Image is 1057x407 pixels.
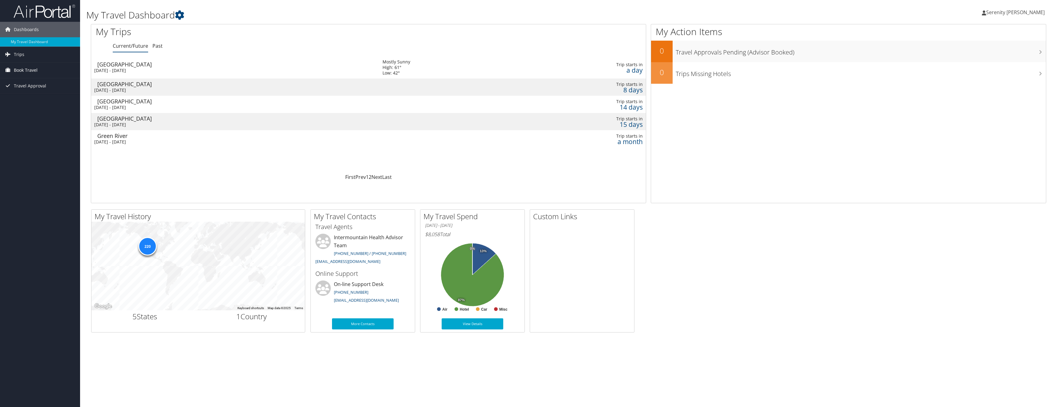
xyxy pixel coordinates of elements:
h2: States [96,311,194,322]
div: [DATE] - [DATE] [94,139,373,145]
div: [GEOGRAPHIC_DATA] [97,116,376,121]
text: Hotel [460,307,469,312]
span: Travel Approval [14,78,46,94]
a: 0Trips Missing Hotels [651,62,1046,84]
h3: Trips Missing Hotels [676,66,1046,78]
span: 1 [236,311,241,321]
div: [DATE] - [DATE] [94,122,373,127]
div: Trip starts in [539,99,643,104]
span: 5 [132,311,137,321]
div: [DATE] - [DATE] [94,87,373,93]
a: More Contacts [332,318,394,329]
a: 1 [366,174,369,180]
h6: Total [425,231,520,238]
div: Green River [97,133,376,139]
a: View Details [442,318,503,329]
h2: My Travel Contacts [314,211,415,222]
h3: Travel Approvals Pending (Advisor Booked) [676,45,1046,57]
span: $8,058 [425,231,440,238]
a: Past [152,42,163,49]
a: [EMAIL_ADDRESS][DOMAIN_NAME] [315,259,380,264]
h2: Country [203,311,301,322]
a: [EMAIL_ADDRESS][DOMAIN_NAME] [334,297,399,303]
tspan: 87% [458,298,465,302]
div: a month [539,139,643,144]
tspan: 13% [480,249,487,253]
div: 15 days [539,122,643,127]
div: [GEOGRAPHIC_DATA] [97,81,376,87]
div: [GEOGRAPHIC_DATA] [97,62,376,67]
div: a day [539,67,643,73]
li: On-line Support Desk [312,280,413,306]
img: airportal-logo.png [14,4,75,18]
h2: Custom Links [533,211,634,222]
div: High: 61° [383,65,410,70]
a: [PHONE_NUMBER] [334,289,368,295]
a: Last [382,174,392,180]
h1: My Travel Dashboard [86,9,729,22]
h2: My Travel History [95,211,305,222]
h3: Online Support [315,269,410,278]
div: 220 [138,237,157,256]
a: Prev [355,174,366,180]
span: Serenity [PERSON_NAME] [986,9,1045,16]
text: Air [442,307,448,312]
a: First [345,174,355,180]
div: Mostly Sunny [383,59,410,65]
div: [GEOGRAPHIC_DATA] [97,99,376,104]
a: Terms (opens in new tab) [294,306,303,310]
a: Current/Future [113,42,148,49]
img: Google [93,302,113,310]
div: 14 days [539,104,643,110]
h2: My Travel Spend [423,211,524,222]
span: Map data ©2025 [268,306,291,310]
text: Car [481,307,487,312]
a: Serenity [PERSON_NAME] [982,3,1051,22]
div: Trip starts in [539,62,643,67]
li: Intermountain Health Advisor Team [312,234,413,267]
a: Open this area in Google Maps (opens a new window) [93,302,113,310]
tspan: 0% [470,247,475,251]
a: 2 [369,174,371,180]
h3: Travel Agents [315,223,410,231]
h1: My Trips [96,25,410,38]
a: Next [371,174,382,180]
div: [DATE] - [DATE] [94,105,373,110]
div: Trip starts in [539,133,643,139]
div: 8 days [539,87,643,93]
span: Trips [14,47,24,62]
div: Low: 42° [383,70,410,76]
span: Book Travel [14,62,38,78]
div: Trip starts in [539,116,643,122]
a: [PHONE_NUMBER] / [PHONE_NUMBER] [334,251,406,256]
h1: My Action Items [651,25,1046,38]
h6: [DATE] - [DATE] [425,223,520,228]
text: Misc [499,307,508,312]
a: 0Travel Approvals Pending (Advisor Booked) [651,41,1046,62]
h2: 0 [651,46,673,56]
h2: 0 [651,67,673,78]
div: [DATE] - [DATE] [94,68,373,73]
button: Keyboard shortcuts [237,306,264,310]
span: Dashboards [14,22,39,37]
div: Trip starts in [539,82,643,87]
